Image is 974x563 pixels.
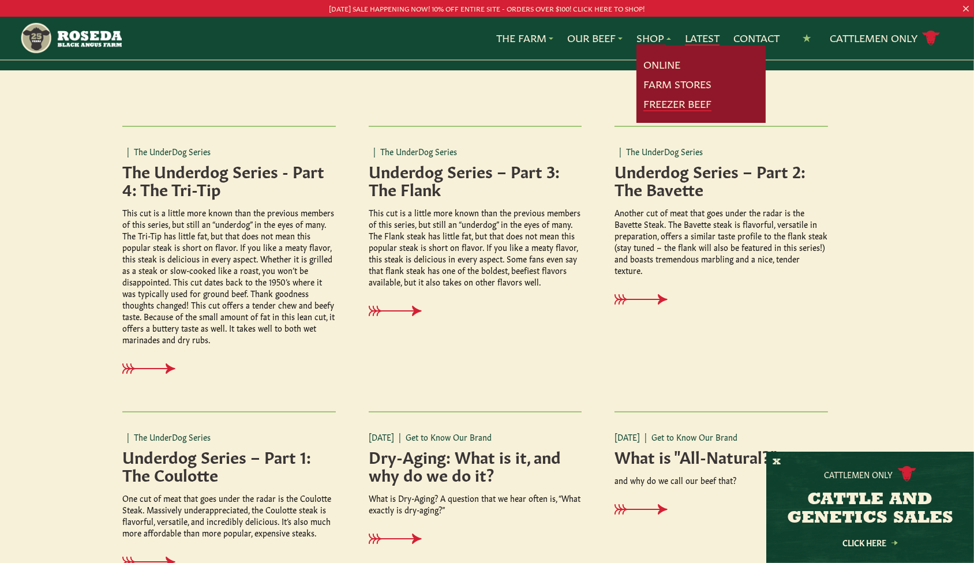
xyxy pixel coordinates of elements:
span: | [399,431,401,442]
h4: Dry-Aging: What is it, and why do we do it? [369,447,582,483]
p: The UnderDog Series [369,145,582,157]
p: [DATE] Get to Know Our Brand [615,431,828,442]
a: Cattlemen Only [830,28,941,48]
span: | [373,145,376,157]
span: | [127,145,129,157]
span: | [127,431,129,442]
a: |The UnderDog Series Underdog Series – Part 2: The Bavette Another cut of meat that goes under th... [610,126,856,342]
p: One cut of meat that goes under the radar is the Coulotte Steak. Massively underappreciated, the ... [122,492,336,538]
p: [DATE] Get to Know Our Brand [369,431,582,442]
p: Another cut of meat that goes under the radar is the Bavette Steak. The Bavette steak is flavorfu... [615,207,828,276]
img: cattle-icon.svg [898,466,916,482]
p: What is Dry-Aging? A question that we hear often is, “What exactly is dry-aging?” [369,492,582,515]
p: This cut is a little more known than the previous members of this series, but still an “underdog”... [122,207,336,345]
span: | [645,431,647,442]
h3: CATTLE AND GENETICS SALES [781,491,960,528]
a: Our Beef [567,31,623,46]
a: Freezer Beef [643,96,711,111]
p: This cut is a little more known than the previous members of this series, but still an “underdog”... [369,207,582,287]
h4: Underdog Series – Part 2: The Bavette [615,162,828,197]
a: Click Here [818,539,922,546]
a: [DATE]|Get to Know Our Brand What is "All-Natural?" and why do we call our beef that? [610,411,856,552]
a: Farm Stores [643,77,711,92]
a: |The UnderDog Series The Underdog Series - Part 4: The Tri-Tip This cut is a little more known th... [118,126,364,411]
span: | [619,145,621,157]
a: Latest [685,31,720,46]
h4: Underdog Series – Part 1: The Coulotte [122,447,336,483]
img: https://roseda.com/wp-content/uploads/2021/05/roseda-25-header.png [20,21,122,55]
a: The Farm [496,31,553,46]
p: The UnderDog Series [122,431,336,442]
p: Cattlemen Only [825,468,893,480]
a: Contact [733,31,780,46]
p: The UnderDog Series [122,145,336,157]
a: |The UnderDog Series Underdog Series – Part 3: The Flank This cut is a little more known than the... [364,126,610,354]
p: [DATE] SALE HAPPENING NOW! 10% OFF ENTIRE SITE - ORDERS OVER $100! CLICK HERE TO SHOP! [48,2,925,14]
nav: Main Navigation [20,17,954,59]
a: Online [643,57,680,72]
a: Shop [636,31,671,46]
h4: Underdog Series – Part 3: The Flank [369,162,582,197]
p: The UnderDog Series [615,145,828,157]
h4: What is "All-Natural?" [615,447,828,465]
h4: The Underdog Series - Part 4: The Tri-Tip [122,162,336,197]
p: and why do we call our beef that? [615,474,828,486]
button: X [773,456,781,468]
